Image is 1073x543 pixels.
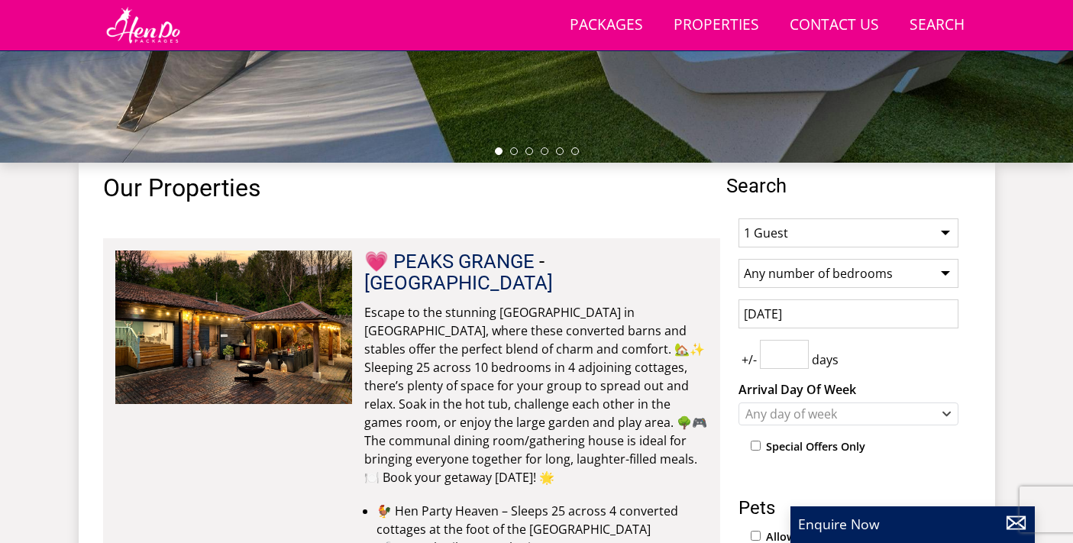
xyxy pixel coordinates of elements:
[742,406,939,422] div: Any day of week
[364,250,535,273] a: 💗 PEAKS GRANGE
[103,6,183,44] img: Hen Do Packages
[103,175,720,202] h1: Our Properties
[667,8,765,43] a: Properties
[766,438,865,455] label: Special Offers Only
[809,351,842,369] span: days
[115,250,352,403] img: open-uri20250324-20842-fa4b31.original.
[738,299,958,328] input: Arrival Date
[377,502,708,538] li: 🐓 Hen Party Heaven – Sleeps 25 across 4 converted cottages at the foot of the [GEOGRAPHIC_DATA]
[784,8,885,43] a: Contact Us
[798,514,1027,534] p: Enquire Now
[364,303,708,486] p: Escape to the stunning [GEOGRAPHIC_DATA] in [GEOGRAPHIC_DATA], where these converted barns and st...
[364,271,553,294] a: [GEOGRAPHIC_DATA]
[726,175,971,196] span: Search
[738,498,958,518] h3: Pets
[738,402,958,425] div: Combobox
[738,380,958,399] label: Arrival Day Of Week
[564,8,649,43] a: Packages
[364,250,553,294] span: -
[903,8,971,43] a: Search
[738,351,760,369] span: +/-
